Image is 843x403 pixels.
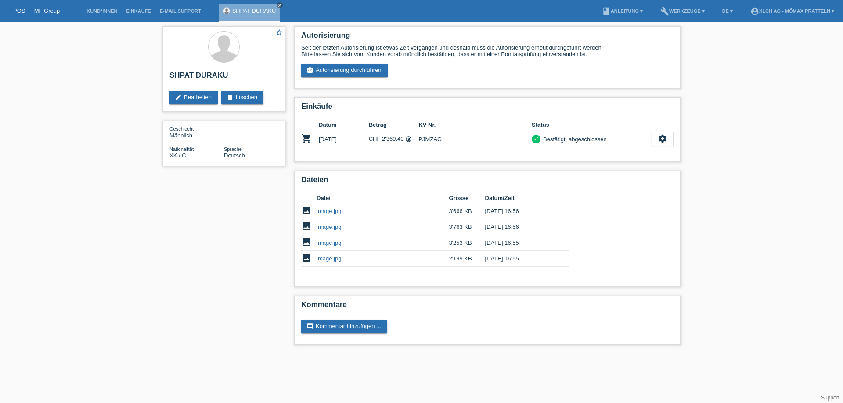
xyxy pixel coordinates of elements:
i: account_circle [750,7,759,16]
a: bookAnleitung ▾ [598,8,647,14]
a: deleteLöschen [221,91,263,104]
td: PJMZAG [418,130,532,148]
a: editBearbeiten [169,91,218,104]
td: 3'253 KB [449,235,485,251]
i: star_border [275,29,283,36]
a: image.jpg [317,208,341,214]
span: Nationalität [169,146,194,152]
a: assignment_turned_inAutorisierung durchführen [301,64,388,77]
h2: Autorisierung [301,31,674,44]
a: buildWerkzeuge ▾ [656,8,709,14]
i: image [301,237,312,247]
th: KV-Nr. [418,120,532,130]
a: Support [821,395,839,401]
div: Männlich [169,125,224,139]
i: settings [658,134,667,143]
div: Seit der letzten Autorisierung ist etwas Zeit vergangen und deshalb muss die Autorisierung erneut... [301,44,674,57]
h2: Dateien [301,175,674,189]
span: Geschlecht [169,126,194,132]
a: DE ▾ [718,8,737,14]
i: assignment_turned_in [306,67,313,74]
td: [DATE] [319,130,369,148]
a: image.jpg [317,239,341,246]
span: Sprache [224,146,242,152]
td: [DATE] 16:55 [485,251,557,267]
td: [DATE] 16:56 [485,203,557,219]
a: POS — MF Group [13,7,60,14]
i: check [533,136,539,142]
td: [DATE] 16:55 [485,235,557,251]
th: Status [532,120,652,130]
td: 2'199 KB [449,251,485,267]
th: Datum/Zeit [485,193,557,203]
th: Grösse [449,193,485,203]
i: edit [175,94,182,101]
span: Deutsch [224,152,245,159]
a: commentKommentar hinzufügen ... [301,320,387,333]
i: build [660,7,669,16]
th: Datei [317,193,449,203]
td: 3'666 KB [449,203,485,219]
h2: Einkäufe [301,102,674,115]
a: close [277,2,283,8]
a: image.jpg [317,255,341,262]
i: image [301,253,312,263]
td: CHF 2'369.40 [369,130,419,148]
a: image.jpg [317,224,341,230]
i: image [301,221,312,232]
i: POSP00028118 [301,133,312,144]
a: E-Mail Support [155,8,205,14]
i: book [602,7,611,16]
a: account_circleXLCH AG - Mömax Pratteln ▾ [746,8,839,14]
i: delete [227,94,234,101]
span: Kosovo / C / 27.10.1998 [169,152,186,159]
i: Fixe Raten - Zinsübernahme durch Kunde (12 Raten) [405,136,412,143]
a: star_border [275,29,283,38]
td: [DATE] 16:56 [485,219,557,235]
i: close [277,3,282,7]
i: comment [306,323,313,330]
div: Bestätigt, abgeschlossen [540,135,607,144]
th: Betrag [369,120,419,130]
a: Einkäufe [122,8,155,14]
h2: SHPAT DURAKU [169,71,278,84]
td: 3'763 KB [449,219,485,235]
h2: Kommentare [301,300,674,314]
a: SHPAT DURAKU [232,7,276,14]
i: image [301,205,312,216]
a: Kund*innen [82,8,122,14]
th: Datum [319,120,369,130]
